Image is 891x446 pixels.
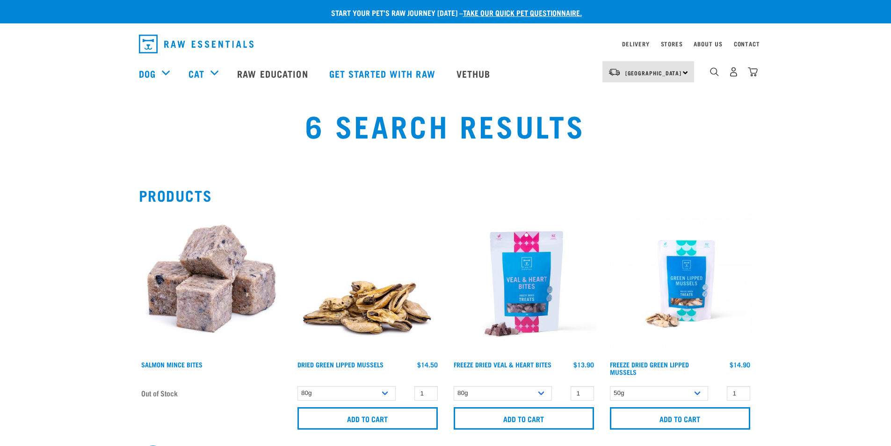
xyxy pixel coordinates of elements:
a: Contact [734,42,760,45]
img: Raw Essentials Freeze Dried Veal & Heart Bites Treats [451,211,596,356]
span: Out of Stock [141,386,178,400]
img: 1306 Freeze Dried Mussels 01 [295,211,440,356]
a: Freeze Dried Veal & Heart Bites [454,363,551,366]
a: Dog [139,66,156,80]
input: 1 [727,386,750,401]
nav: dropdown navigation [131,31,760,57]
a: Freeze Dried Green Lipped Mussels [610,363,689,373]
input: Add to cart [610,407,750,430]
a: Get started with Raw [320,55,447,92]
h1: 6 Search Results [165,108,725,142]
h2: Products [139,187,753,204]
img: Raw Essentials Logo [139,35,254,53]
img: home-icon-1@2x.png [710,67,719,76]
a: Cat [188,66,204,80]
img: RE Product Shoot 2023 Nov8551 [608,211,753,356]
span: [GEOGRAPHIC_DATA] [625,71,682,74]
img: home-icon@2x.png [748,67,758,77]
div: $13.90 [573,361,594,368]
a: Stores [661,42,683,45]
input: 1 [571,386,594,401]
a: take our quick pet questionnaire. [463,10,582,15]
div: $14.50 [417,361,438,368]
a: Vethub [447,55,502,92]
input: Add to cart [454,407,594,430]
img: 1141 Salmon Mince 01 [139,211,284,356]
a: About Us [694,42,722,45]
img: van-moving.png [608,68,621,76]
div: $14.90 [730,361,750,368]
input: 1 [414,386,438,401]
a: Delivery [622,42,649,45]
a: Salmon Mince Bites [141,363,203,366]
a: Dried Green Lipped Mussels [297,363,384,366]
input: Add to cart [297,407,438,430]
a: Raw Education [228,55,319,92]
img: user.png [729,67,739,77]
